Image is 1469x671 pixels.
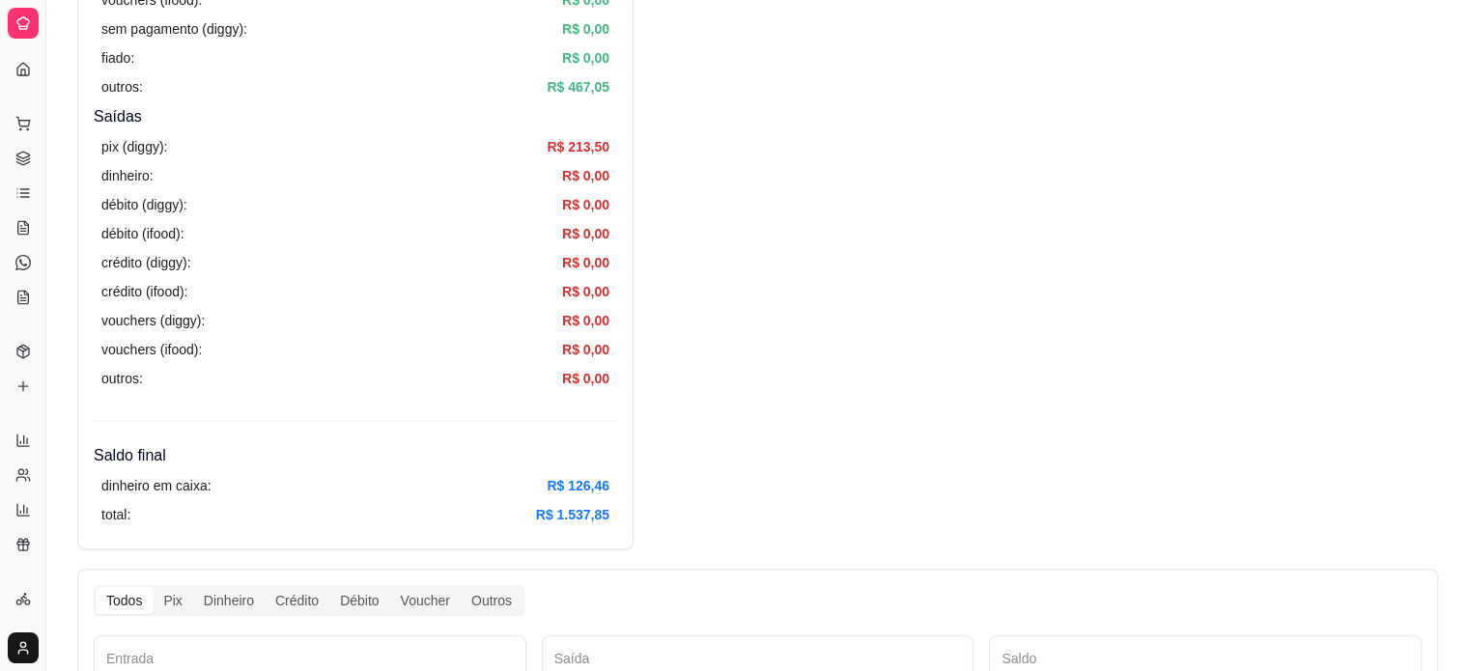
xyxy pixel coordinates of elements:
[562,165,609,186] article: R$ 0,00
[101,339,202,360] article: vouchers (ifood):
[562,368,609,389] article: R$ 0,00
[101,165,154,186] article: dinheiro:
[101,504,130,525] article: total:
[101,136,167,157] article: pix (diggy):
[547,76,609,98] article: R$ 467,05
[96,587,153,614] div: Todos
[1002,648,1409,669] div: Saldo
[153,587,192,614] div: Pix
[265,587,329,614] div: Crédito
[390,587,461,614] div: Voucher
[101,194,187,215] article: débito (diggy):
[562,18,609,40] article: R$ 0,00
[562,310,609,331] article: R$ 0,00
[554,648,962,669] div: Saída
[101,18,247,40] article: sem pagamento (diggy):
[101,47,134,69] article: fiado:
[562,194,609,215] article: R$ 0,00
[562,47,609,69] article: R$ 0,00
[536,504,609,525] article: R$ 1.537,85
[193,587,265,614] div: Dinheiro
[94,105,617,128] h4: Saídas
[547,475,609,496] article: R$ 126,46
[101,310,205,331] article: vouchers (diggy):
[562,281,609,302] article: R$ 0,00
[101,76,143,98] article: outros:
[106,648,514,669] div: Entrada
[94,444,617,467] h4: Saldo final
[461,587,523,614] div: Outros
[329,587,389,614] div: Débito
[562,252,609,273] article: R$ 0,00
[101,223,184,244] article: débito (ifood):
[101,252,191,273] article: crédito (diggy):
[562,223,609,244] article: R$ 0,00
[547,136,609,157] article: R$ 213,50
[101,368,143,389] article: outros:
[101,475,212,496] article: dinheiro em caixa:
[101,281,187,302] article: crédito (ifood):
[562,339,609,360] article: R$ 0,00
